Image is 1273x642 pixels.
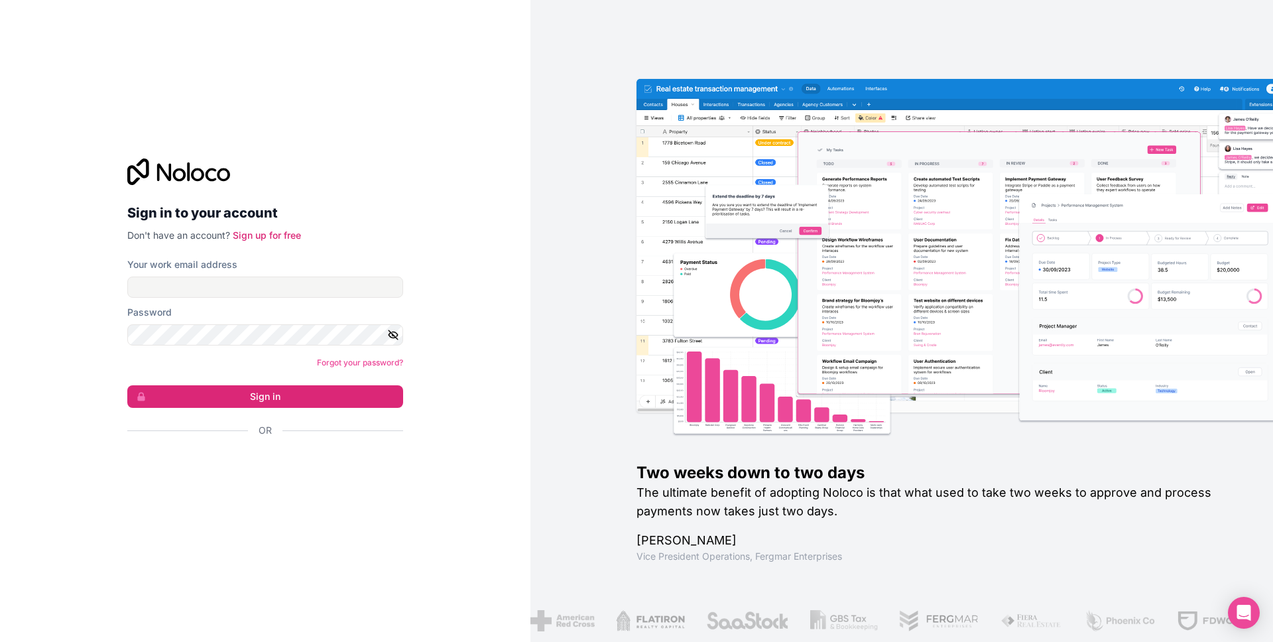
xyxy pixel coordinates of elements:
[899,610,980,631] img: /assets/fergmar-CudnrXN5.png
[1000,610,1063,631] img: /assets/fiera-fwj2N5v4.png
[810,610,878,631] img: /assets/gbstax-C-GtDUiK.png
[127,201,403,225] h2: Sign in to your account
[1177,610,1254,631] img: /assets/fdworks-Bi04fVtw.png
[636,462,1231,483] h1: Two weeks down to two days
[706,610,790,631] img: /assets/saastock-C6Zbiodz.png
[127,385,403,408] button: Sign in
[317,357,403,367] a: Forgot your password?
[233,229,301,241] a: Sign up for free
[636,483,1231,521] h2: The ultimate benefit of adopting Noloco is that what used to take two weeks to approve and proces...
[127,229,230,241] span: Don't have an account?
[636,531,1231,550] h1: [PERSON_NAME]
[636,550,1231,563] h1: Vice President Operations , Fergmar Enterprises
[127,258,237,271] label: Your work email address
[530,610,595,631] img: /assets/american-red-cross-BAupjrZR.png
[1084,610,1156,631] img: /assets/phoenix-BREaitsQ.png
[259,424,272,437] span: Or
[616,610,685,631] img: /assets/flatiron-C8eUkumj.png
[127,306,172,319] label: Password
[127,277,403,298] input: Email address
[1228,597,1260,629] div: Open Intercom Messenger
[127,324,403,346] input: Password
